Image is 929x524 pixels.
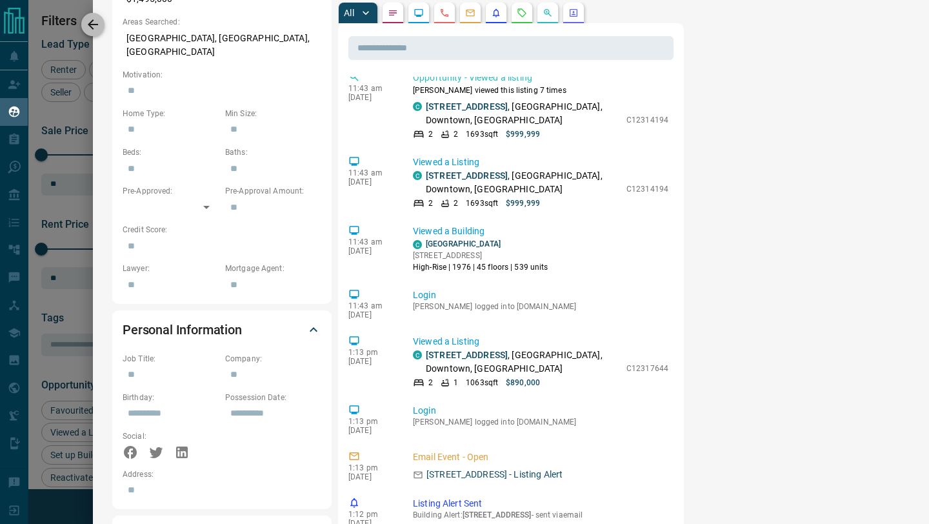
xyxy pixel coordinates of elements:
p: 2 [454,197,458,209]
p: Birthday: [123,392,219,403]
p: [PERSON_NAME] viewed this listing 7 times [413,85,668,96]
p: 1:13 pm [348,463,394,472]
div: condos.ca [413,350,422,359]
p: [PERSON_NAME] logged into [DOMAIN_NAME] [413,302,668,311]
p: [STREET_ADDRESS] [413,250,548,261]
p: [DATE] [348,472,394,481]
p: [STREET_ADDRESS] - Listing Alert [426,468,563,481]
p: [DATE] [348,426,394,435]
p: Credit Score: [123,224,321,236]
p: Email Event - Open [413,450,668,464]
p: [DATE] [348,310,394,319]
p: , [GEOGRAPHIC_DATA], Downtown, [GEOGRAPHIC_DATA] [426,348,620,376]
p: [DATE] [348,357,394,366]
p: Opportunity - Viewed a listing [413,71,668,85]
p: 1693 sqft [466,197,498,209]
p: Listing Alert Sent [413,497,668,510]
p: 1:13 pm [348,348,394,357]
p: C12314194 [626,183,668,195]
p: Baths: [225,146,321,158]
p: All [344,8,354,17]
p: [PERSON_NAME] logged into [DOMAIN_NAME] [413,418,668,427]
p: 1063 sqft [466,377,498,388]
p: $999,999 [506,197,540,209]
p: Beds: [123,146,219,158]
a: [STREET_ADDRESS] [426,101,508,112]
p: Login [413,288,668,302]
p: 1 [454,377,458,388]
h2: Personal Information [123,319,242,340]
p: Possession Date: [225,392,321,403]
p: [DATE] [348,247,394,256]
p: 2 [428,197,433,209]
div: Personal Information [123,314,321,345]
div: condos.ca [413,171,422,180]
p: 2 [428,128,433,140]
p: 1693 sqft [466,128,498,140]
p: 1:13 pm [348,417,394,426]
p: [DATE] [348,93,394,102]
p: 11:43 am [348,301,394,310]
a: [STREET_ADDRESS] [426,170,508,181]
svg: Emails [465,8,475,18]
p: High-Rise | 1976 | 45 floors | 539 units [413,261,548,273]
p: Lawyer: [123,263,219,274]
p: Viewed a Listing [413,156,668,169]
p: [DATE] [348,177,394,186]
svg: Agent Actions [568,8,579,18]
svg: Calls [439,8,450,18]
p: Mortgage Agent: [225,263,321,274]
p: , [GEOGRAPHIC_DATA], Downtown, [GEOGRAPHIC_DATA] [426,169,620,196]
p: Address: [123,469,321,480]
p: Areas Searched: [123,16,321,28]
p: Motivation: [123,69,321,81]
p: Min Size: [225,108,321,119]
p: Social: [123,430,219,442]
p: 1:12 pm [348,510,394,519]
svg: Notes [388,8,398,18]
span: [STREET_ADDRESS] [463,510,532,519]
p: , [GEOGRAPHIC_DATA], Downtown, [GEOGRAPHIC_DATA] [426,100,620,127]
div: condos.ca [413,102,422,111]
p: C12314194 [626,114,668,126]
svg: Requests [517,8,527,18]
a: [STREET_ADDRESS] [426,350,508,360]
p: 11:43 am [348,237,394,247]
p: $999,999 [506,128,540,140]
svg: Listing Alerts [491,8,501,18]
p: C12317644 [626,363,668,374]
svg: Lead Browsing Activity [414,8,424,18]
p: Viewed a Listing [413,335,668,348]
p: Job Title: [123,353,219,365]
p: Company: [225,353,321,365]
p: Pre-Approval Amount: [225,185,321,197]
div: condos.ca [413,240,422,249]
p: Building Alert : - sent via email [413,510,668,519]
p: Login [413,404,668,418]
svg: Opportunities [543,8,553,18]
p: 11:43 am [348,84,394,93]
p: 2 [428,377,433,388]
a: [GEOGRAPHIC_DATA] [426,239,501,248]
p: $890,000 [506,377,540,388]
p: 11:43 am [348,168,394,177]
p: 2 [454,128,458,140]
p: Viewed a Building [413,225,668,238]
p: Home Type: [123,108,219,119]
p: Pre-Approved: [123,185,219,197]
p: [GEOGRAPHIC_DATA], [GEOGRAPHIC_DATA], [GEOGRAPHIC_DATA] [123,28,321,63]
